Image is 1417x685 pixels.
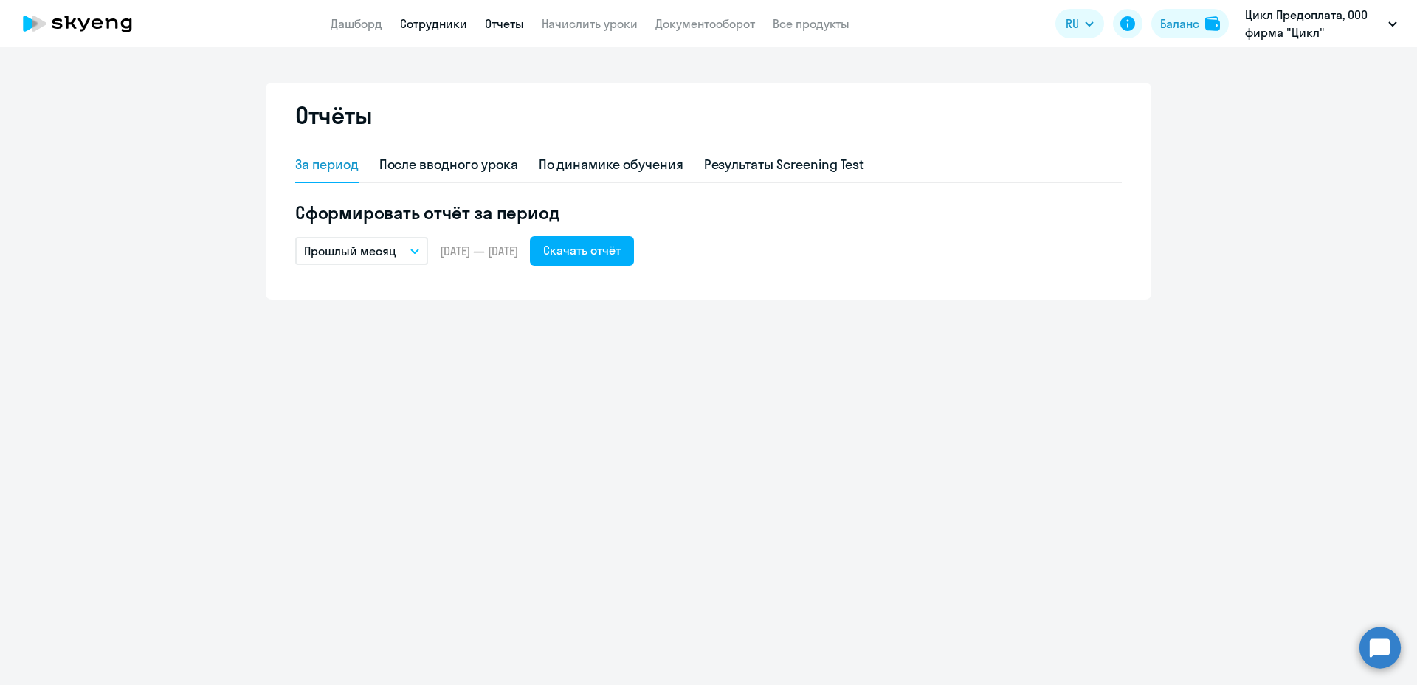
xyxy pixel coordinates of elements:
button: Балансbalance [1151,9,1229,38]
a: Начислить уроки [542,16,638,31]
div: Скачать отчёт [543,241,621,259]
div: За период [295,155,359,174]
a: Все продукты [773,16,849,31]
p: Цикл Предоплата, ООО фирма "Цикл" [1245,6,1382,41]
button: Цикл Предоплата, ООО фирма "Цикл" [1238,6,1404,41]
h2: Отчёты [295,100,372,130]
h5: Сформировать отчёт за период [295,201,1122,224]
a: Отчеты [485,16,524,31]
div: По динамике обучения [539,155,683,174]
div: После вводного урока [379,155,518,174]
div: Баланс [1160,15,1199,32]
p: Прошлый месяц [304,242,396,260]
button: RU [1055,9,1104,38]
a: Документооборот [655,16,755,31]
img: balance [1205,16,1220,31]
button: Скачать отчёт [530,236,634,266]
a: Сотрудники [400,16,467,31]
button: Прошлый месяц [295,237,428,265]
span: [DATE] — [DATE] [440,243,518,259]
span: RU [1066,15,1079,32]
div: Результаты Screening Test [704,155,865,174]
a: Дашборд [331,16,382,31]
